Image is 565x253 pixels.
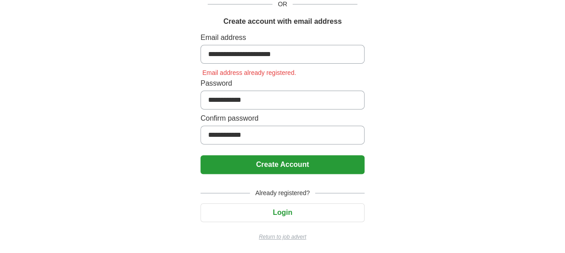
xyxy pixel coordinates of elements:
[200,233,365,241] a: Return to job advert
[200,209,365,216] a: Login
[200,203,365,222] button: Login
[200,32,365,43] label: Email address
[200,69,298,76] span: Email address already registered.
[200,78,365,89] label: Password
[223,16,342,27] h1: Create account with email address
[200,113,365,124] label: Confirm password
[250,188,315,198] span: Already registered?
[200,155,365,174] button: Create Account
